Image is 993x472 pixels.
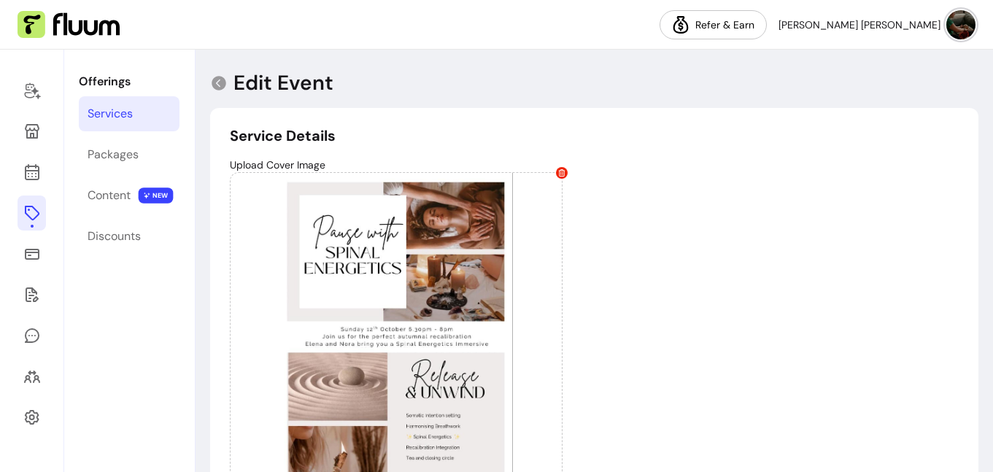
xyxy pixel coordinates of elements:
[79,137,179,172] a: Packages
[18,11,120,39] img: Fluum Logo
[79,178,179,213] a: Content NEW
[88,146,139,163] div: Packages
[18,277,46,312] a: Forms
[88,187,131,204] div: Content
[946,10,975,39] img: avatar
[18,400,46,435] a: Settings
[660,10,767,39] a: Refer & Earn
[230,158,959,172] p: Upload Cover Image
[79,73,179,90] p: Offerings
[230,125,959,146] h5: Service Details
[778,10,975,39] button: avatar[PERSON_NAME] [PERSON_NAME]
[18,318,46,353] a: My Messages
[18,196,46,231] a: Offerings
[88,228,141,245] div: Discounts
[139,187,174,204] span: NEW
[79,219,179,254] a: Discounts
[18,236,46,271] a: Sales
[18,73,46,108] a: Home
[778,18,940,32] span: [PERSON_NAME] [PERSON_NAME]
[233,70,333,96] p: Edit Event
[18,155,46,190] a: Calendar
[88,105,133,123] div: Services
[79,96,179,131] a: Services
[18,359,46,394] a: Clients
[18,114,46,149] a: Storefront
